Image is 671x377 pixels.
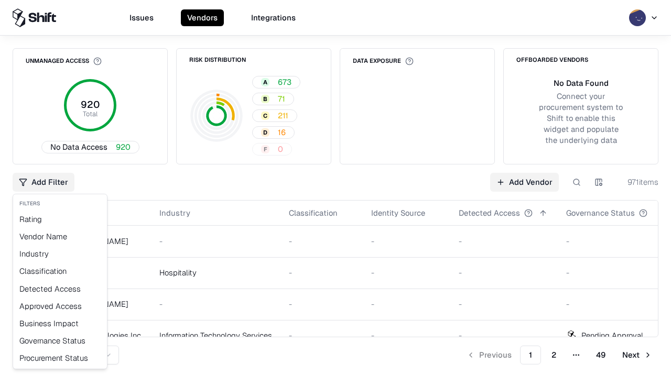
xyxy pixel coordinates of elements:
[15,245,105,262] div: Industry
[15,332,105,349] div: Governance Status
[15,210,105,228] div: Rating
[15,315,105,332] div: Business Impact
[15,228,105,245] div: Vendor Name
[15,349,105,367] div: Procurement Status
[15,280,105,297] div: Detected Access
[15,262,105,280] div: Classification
[13,194,107,369] div: Add Filter
[15,297,105,315] div: Approved Access
[15,196,105,210] div: Filters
